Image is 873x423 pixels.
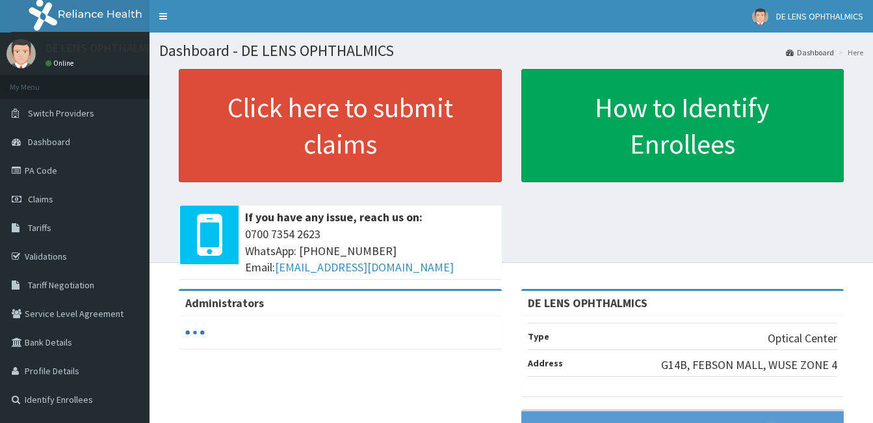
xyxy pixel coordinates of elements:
h1: Dashboard - DE LENS OPHTHALMICS [159,42,863,59]
span: DE LENS OPHTHALMICS [776,10,863,22]
b: Administrators [185,295,264,310]
b: If you have any issue, reach us on: [245,210,423,225]
a: Online [46,59,77,68]
img: User Image [7,39,36,68]
a: How to Identify Enrollees [521,69,844,182]
span: Tariffs [28,222,51,234]
a: Dashboard [786,47,834,58]
a: Click here to submit claims [179,69,502,182]
svg: audio-loading [185,323,205,342]
p: G14B, FEBSON MALL, WUSE ZONE 4 [661,357,837,374]
a: [EMAIL_ADDRESS][DOMAIN_NAME] [275,260,454,275]
p: Optical Center [768,330,837,347]
span: Tariff Negotiation [28,279,94,291]
img: User Image [752,8,768,25]
strong: DE LENS OPHTHALMICS [528,295,647,310]
span: Switch Providers [28,107,94,119]
b: Type [528,331,549,342]
p: DE LENS OPHTHALMICS [46,42,163,54]
span: 0700 7354 2623 WhatsApp: [PHONE_NUMBER] Email: [245,226,495,276]
b: Address [528,357,563,369]
span: Dashboard [28,136,70,148]
li: Here [835,47,863,58]
span: Claims [28,193,53,205]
